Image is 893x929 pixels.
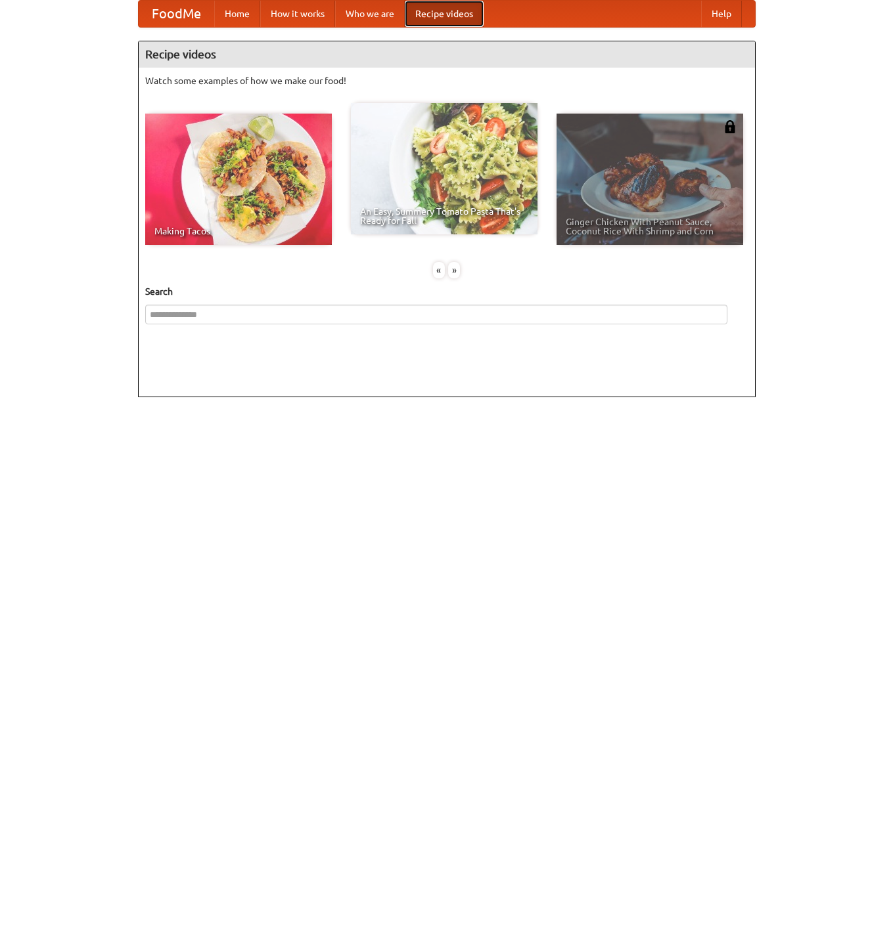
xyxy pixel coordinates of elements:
a: Making Tacos [145,114,332,245]
h4: Recipe videos [139,41,755,68]
a: FoodMe [139,1,214,27]
a: Help [701,1,742,27]
a: Home [214,1,260,27]
a: Recipe videos [405,1,484,27]
a: An Easy, Summery Tomato Pasta That's Ready for Fall [351,103,538,234]
div: « [433,262,445,278]
span: Making Tacos [154,227,323,236]
a: Who we are [335,1,405,27]
img: 483408.png [723,120,737,133]
div: » [448,262,460,278]
p: Watch some examples of how we make our food! [145,74,748,87]
h5: Search [145,285,748,298]
a: How it works [260,1,335,27]
span: An Easy, Summery Tomato Pasta That's Ready for Fall [360,207,528,225]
